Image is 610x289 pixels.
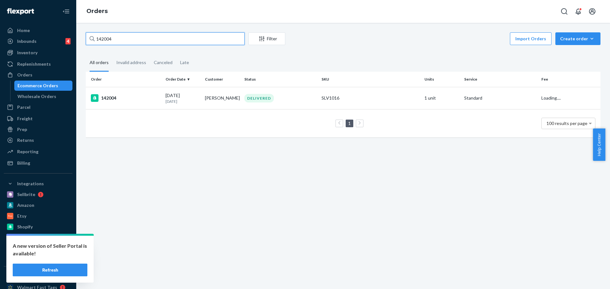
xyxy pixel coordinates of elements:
th: SKU [319,72,422,87]
button: Import Orders [510,32,552,45]
a: Shopify [4,222,72,232]
ol: breadcrumbs [81,2,113,21]
a: Orders [86,8,108,15]
a: Inbounds4 [4,36,72,46]
div: Ecommerce Orders [17,82,58,89]
button: Open notifications [572,5,585,18]
div: Integrations [17,181,44,187]
div: Orders [17,72,32,78]
p: Standard [464,95,536,101]
a: Amazon [4,200,72,210]
div: Home [17,27,30,34]
a: Page 1 is your current page [347,121,352,126]
div: Customer [205,76,239,82]
th: Service [462,72,539,87]
button: Open Search Box [558,5,571,18]
div: [DATE] [166,92,200,104]
a: Wholesale Orders [14,91,73,102]
a: Returns [4,135,72,145]
p: A new version of Seller Portal is available! [13,242,87,257]
a: Reporting [4,147,72,157]
span: 100 results per page [546,121,587,126]
button: Help Center [593,128,605,161]
button: Integrations [4,179,72,189]
div: Amazon [17,202,34,208]
div: Inventory [17,49,37,56]
a: Add Integration [4,256,72,264]
a: BigCommerce [4,243,72,253]
div: Shopify [17,224,33,230]
a: Freight [4,114,72,124]
div: Etsy [17,213,26,219]
div: 4 [65,38,71,44]
td: 1 unit [422,87,461,109]
div: Create order [560,36,596,42]
a: Home [4,25,72,36]
a: Walmart [4,233,72,243]
button: Refresh [13,264,87,276]
div: Billing [17,160,30,166]
div: Reporting [17,148,38,155]
div: 142004 [91,94,160,102]
div: Invalid address [116,54,146,71]
input: Search orders [86,32,245,45]
a: Etsy [4,211,72,221]
a: Inventory [4,48,72,58]
div: Late [180,54,189,71]
a: Replenishments [4,59,72,69]
div: Filter [249,36,285,42]
a: Ecommerce Orders [14,81,73,91]
div: Prep [17,126,27,133]
div: Inbounds [17,38,37,44]
div: Sellbrite [17,191,35,198]
div: Returns [17,137,34,143]
div: DELIVERED [244,94,274,102]
div: Wholesale Orders [17,93,56,100]
div: Parcel [17,104,30,110]
p: [DATE] [166,99,200,104]
th: Order Date [163,72,202,87]
div: SLV1016 [322,95,419,101]
th: Order [86,72,163,87]
th: Status [242,72,319,87]
button: Create order [555,32,600,45]
td: Loading.... [539,87,600,109]
th: Fee [539,72,600,87]
div: Replenishments [17,61,51,67]
a: Prep [4,124,72,135]
button: Fast Tags [4,272,72,282]
a: Sellbrite [4,189,72,200]
a: Parcel [4,102,72,112]
div: Freight [17,115,33,122]
td: [PERSON_NAME] [202,87,242,109]
div: Canceled [154,54,173,71]
img: Flexport logo [7,8,34,15]
button: Close Navigation [60,5,72,18]
a: Billing [4,158,72,168]
div: All orders [90,54,109,72]
button: Open account menu [586,5,599,18]
button: Filter [248,32,285,45]
a: Orders [4,70,72,80]
th: Units [422,72,461,87]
